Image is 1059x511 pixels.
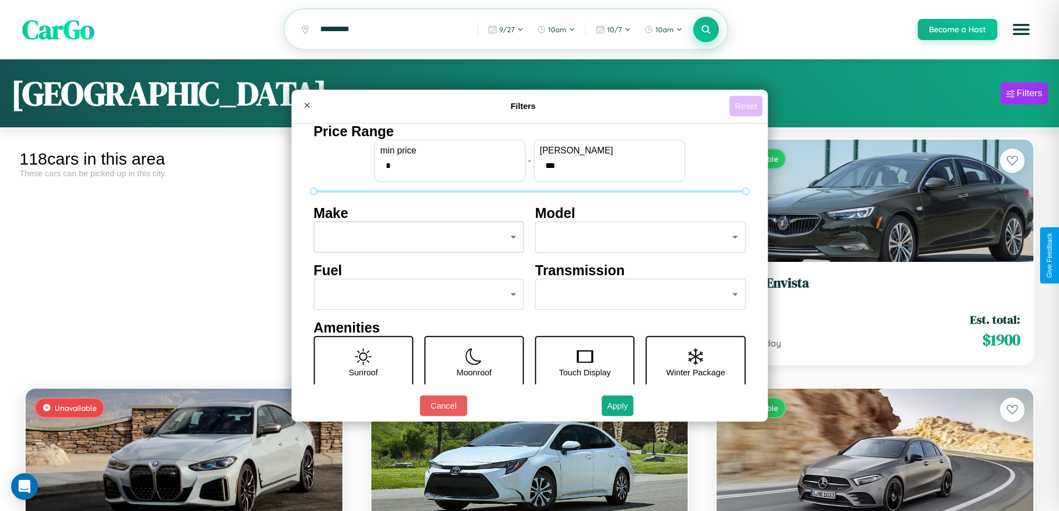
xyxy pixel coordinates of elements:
div: Open Intercom Messenger [11,473,38,500]
h4: Fuel [314,262,524,279]
h4: Make [314,205,524,221]
h4: Filters [317,101,729,111]
button: 10am [531,21,581,38]
button: 10/7 [590,21,637,38]
button: Filters [1001,82,1048,105]
p: Moonroof [456,365,491,380]
span: 10 / 7 [607,25,622,34]
span: 9 / 27 [499,25,515,34]
span: CarGo [22,11,95,48]
p: Touch Display [559,365,610,380]
a: Buick Envista2016 [730,275,1020,302]
span: Unavailable [54,403,97,413]
h4: Model [535,205,746,221]
button: Become a Host [918,19,997,40]
div: 118 cars in this area [19,150,349,168]
button: Open menu [1006,14,1037,45]
div: Filters [1017,88,1042,99]
h3: Buick Envista [730,275,1020,291]
p: - [528,153,531,168]
button: 10am [639,21,688,38]
div: Give Feedback [1046,233,1053,278]
span: 10am [548,25,566,34]
h1: [GEOGRAPHIC_DATA] [11,71,327,116]
h4: Price Range [314,123,745,140]
button: Apply [601,395,634,416]
button: 9/27 [483,21,529,38]
p: Winter Package [667,365,725,380]
span: $ 1900 [982,329,1020,351]
button: Reset [729,96,762,116]
label: [PERSON_NAME] [540,146,679,156]
span: / day [758,338,781,349]
label: min price [380,146,519,156]
div: These cars can be picked up in this city. [19,168,349,178]
p: Sunroof [349,365,378,380]
h4: Amenities [314,320,745,336]
h4: Transmission [535,262,746,279]
span: Est. total: [970,311,1020,328]
span: 10am [655,25,674,34]
button: Cancel [420,395,467,416]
